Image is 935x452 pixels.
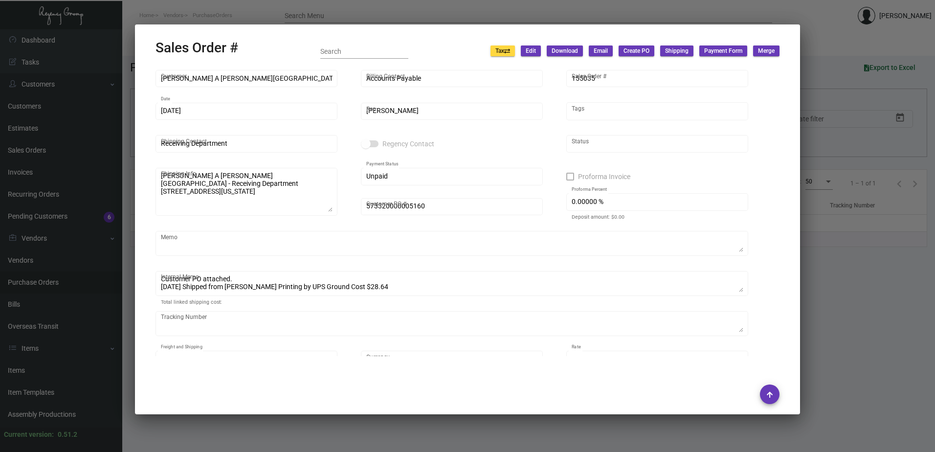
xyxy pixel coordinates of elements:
[704,47,742,55] span: Payment Form
[490,45,515,56] button: Tax
[382,138,434,150] span: Regency Contact
[161,299,222,305] mat-hint: Total linked shipping cost:
[156,40,238,56] h2: Sales Order #
[526,47,536,55] span: Edit
[547,45,583,56] button: Download
[758,47,775,55] span: Merge
[594,47,608,55] span: Email
[58,429,77,440] div: 0.51.2
[589,45,613,56] button: Email
[495,47,510,55] span: Tax
[578,171,630,182] span: Proforma Invoice
[660,45,693,56] button: Shipping
[753,45,779,56] button: Merge
[4,429,54,440] div: Current version:
[623,47,649,55] span: Create PO
[552,47,578,55] span: Download
[521,45,541,56] button: Edit
[665,47,689,55] span: Shipping
[619,45,654,56] button: Create PO
[699,45,747,56] button: Payment Form
[572,214,624,220] mat-hint: Deposit amount: $0.00
[366,172,388,180] span: Unpaid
